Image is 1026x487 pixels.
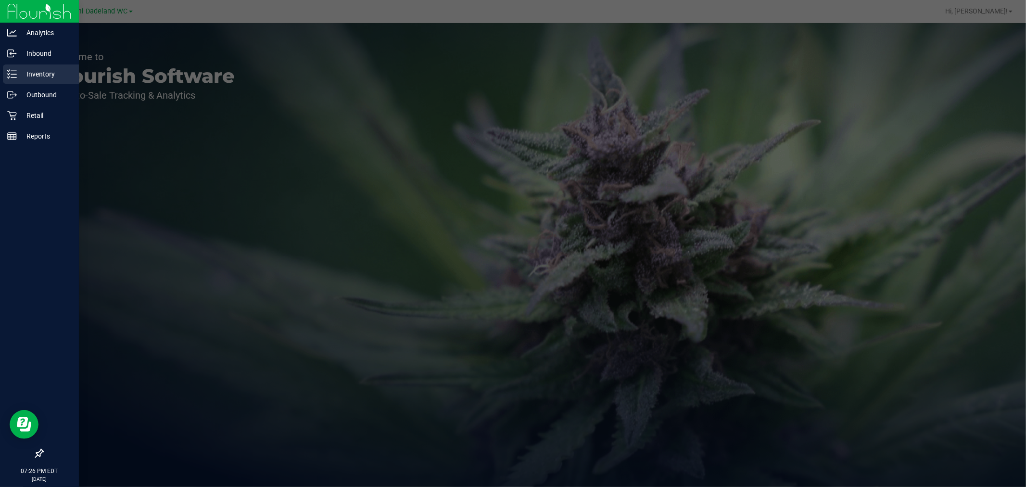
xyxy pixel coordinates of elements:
inline-svg: Retail [7,111,17,120]
p: Inventory [17,68,75,80]
inline-svg: Analytics [7,28,17,38]
p: [DATE] [4,475,75,483]
p: Outbound [17,89,75,101]
inline-svg: Outbound [7,90,17,100]
inline-svg: Inventory [7,69,17,79]
p: Inbound [17,48,75,59]
p: Reports [17,130,75,142]
inline-svg: Inbound [7,49,17,58]
p: Analytics [17,27,75,38]
p: Retail [17,110,75,121]
inline-svg: Reports [7,131,17,141]
p: 07:26 PM EDT [4,467,75,475]
iframe: Resource center [10,410,38,439]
